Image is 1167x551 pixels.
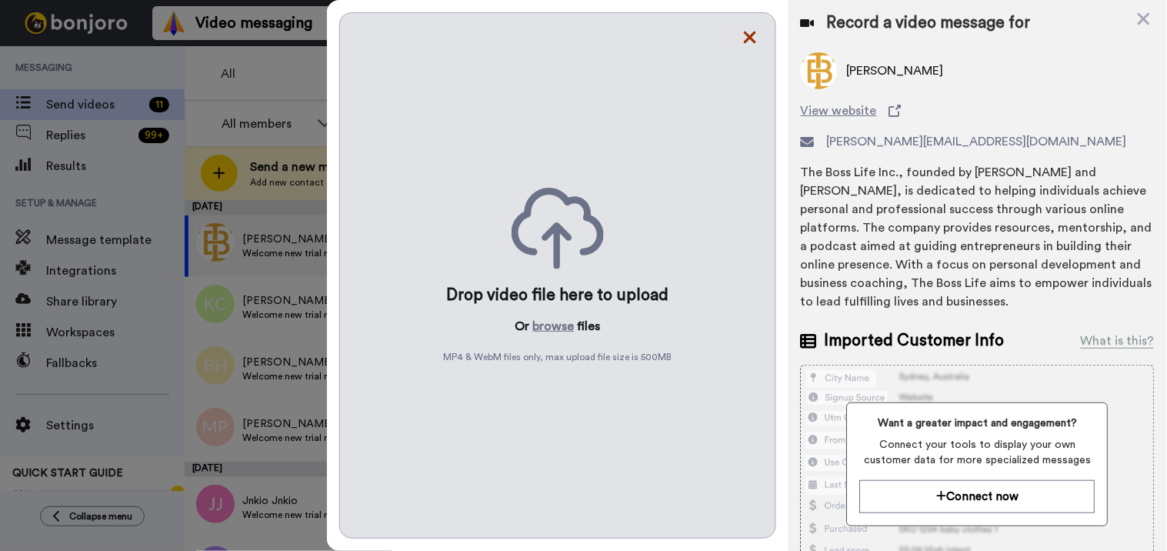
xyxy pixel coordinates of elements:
[515,317,601,336] p: Or files
[533,317,575,336] button: browse
[860,437,1095,468] span: Connect your tools to display your own customer data for more specialized messages
[860,480,1095,513] button: Connect now
[444,351,672,363] span: MP4 & WebM files only, max upload file size is 500 MB
[801,163,1155,311] div: The Boss Life Inc., founded by [PERSON_NAME] and [PERSON_NAME], is dedicated to helping individua...
[860,416,1095,431] span: Want a greater impact and engagement?
[827,132,1127,151] span: [PERSON_NAME][EMAIL_ADDRESS][DOMAIN_NAME]
[1081,332,1155,350] div: What is this?
[447,285,669,306] div: Drop video file here to upload
[801,102,877,120] span: View website
[825,329,1005,352] span: Imported Customer Info
[801,102,1155,120] a: View website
